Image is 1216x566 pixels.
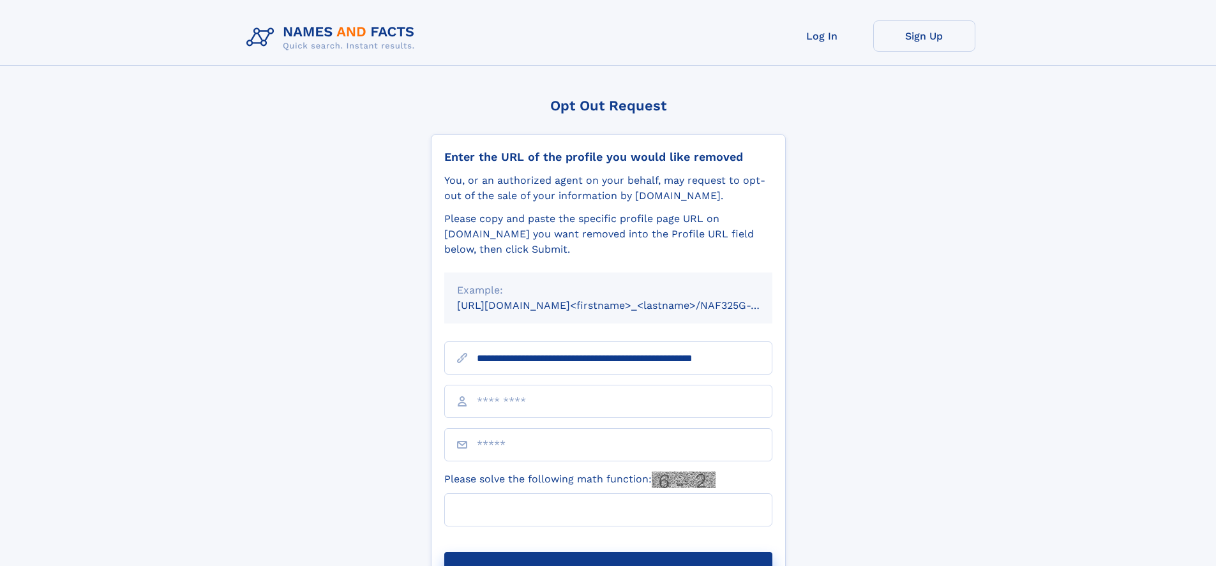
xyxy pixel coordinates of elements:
small: [URL][DOMAIN_NAME]<firstname>_<lastname>/NAF325G-xxxxxxxx [457,299,797,311]
div: Enter the URL of the profile you would like removed [444,150,772,164]
label: Please solve the following math function: [444,472,716,488]
div: Opt Out Request [431,98,786,114]
a: Log In [771,20,873,52]
div: Example: [457,283,760,298]
div: Please copy and paste the specific profile page URL on [DOMAIN_NAME] you want removed into the Pr... [444,211,772,257]
img: Logo Names and Facts [241,20,425,55]
div: You, or an authorized agent on your behalf, may request to opt-out of the sale of your informatio... [444,173,772,204]
a: Sign Up [873,20,975,52]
